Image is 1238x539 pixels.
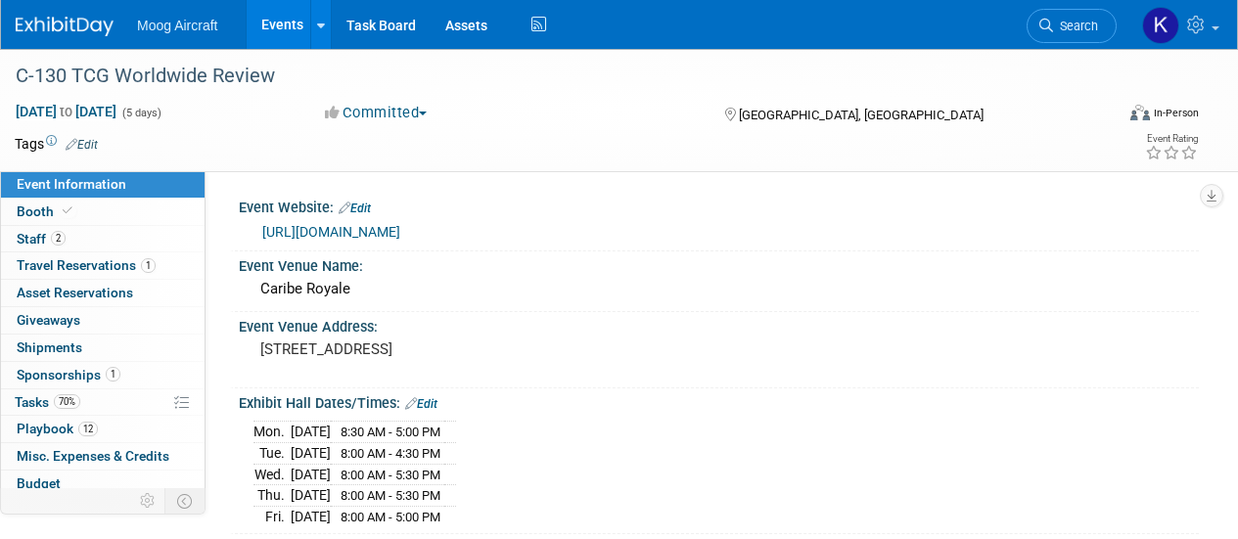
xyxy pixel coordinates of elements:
a: Asset Reservations [1,280,205,306]
a: Travel Reservations1 [1,252,205,279]
i: Booth reservation complete [63,205,72,216]
span: 12 [78,422,98,436]
div: Caribe Royale [253,274,1184,304]
td: [DATE] [291,464,331,485]
span: [GEOGRAPHIC_DATA], [GEOGRAPHIC_DATA] [739,108,984,122]
span: Travel Reservations [17,257,156,273]
span: 2 [51,231,66,246]
span: 8:00 AM - 5:00 PM [341,510,440,524]
td: [DATE] [291,422,331,443]
a: Search [1027,9,1117,43]
span: to [57,104,75,119]
span: Playbook [17,421,98,436]
span: 70% [54,394,80,409]
span: Booth [17,203,76,219]
td: [DATE] [291,506,331,526]
td: [DATE] [291,443,331,465]
span: 8:00 AM - 4:30 PM [341,446,440,461]
div: Event Venue Address: [239,312,1199,337]
td: Tags [15,134,98,154]
span: [DATE] [DATE] [15,103,117,120]
span: 8:30 AM - 5:00 PM [341,425,440,439]
a: Shipments [1,335,205,361]
a: Giveaways [1,307,205,334]
td: Toggle Event Tabs [165,488,206,514]
a: Edit [339,202,371,215]
button: Committed [318,103,435,123]
a: [URL][DOMAIN_NAME] [262,224,400,240]
a: Sponsorships1 [1,362,205,388]
div: In-Person [1153,106,1199,120]
div: Event Website: [239,193,1199,218]
div: Exhibit Hall Dates/Times: [239,388,1199,414]
span: Tasks [15,394,80,410]
span: Staff [17,231,66,247]
div: Event Format [1026,102,1199,131]
span: 1 [141,258,156,273]
span: 8:00 AM - 5:30 PM [341,488,440,503]
td: Mon. [253,422,291,443]
span: Sponsorships [17,367,120,382]
a: Booth [1,199,205,225]
a: Budget [1,471,205,497]
img: Kelsey Blackley [1142,7,1179,44]
span: Event Information [17,176,126,192]
span: Asset Reservations [17,285,133,300]
span: 8:00 AM - 5:30 PM [341,468,440,482]
a: Misc. Expenses & Credits [1,443,205,470]
td: Tue. [253,443,291,465]
span: Moog Aircraft [137,18,217,33]
td: Fri. [253,506,291,526]
a: Edit [405,397,437,411]
div: C-130 TCG Worldwide Review [9,59,1098,94]
a: Playbook12 [1,416,205,442]
a: Event Information [1,171,205,198]
a: Tasks70% [1,389,205,416]
div: Event Venue Name: [239,251,1199,276]
td: Thu. [253,485,291,507]
span: Budget [17,475,61,491]
span: Search [1053,19,1098,33]
img: ExhibitDay [16,17,114,36]
span: 1 [106,367,120,382]
td: [DATE] [291,485,331,507]
a: Staff2 [1,226,205,252]
img: Format-Inperson.png [1130,105,1150,120]
span: (5 days) [120,107,161,119]
pre: [STREET_ADDRESS] [260,340,618,358]
div: Event Rating [1145,134,1198,144]
span: Misc. Expenses & Credits [17,448,169,464]
span: Shipments [17,339,82,355]
td: Personalize Event Tab Strip [131,488,165,514]
span: Giveaways [17,312,80,328]
a: Edit [66,138,98,152]
td: Wed. [253,464,291,485]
